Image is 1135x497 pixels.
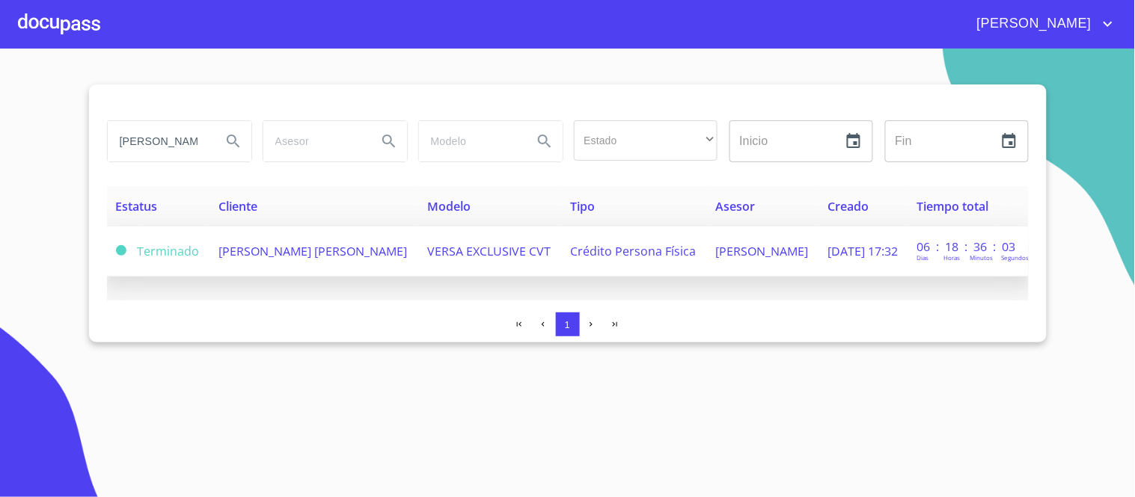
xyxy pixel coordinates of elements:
[215,123,251,159] button: Search
[716,243,809,259] span: [PERSON_NAME]
[944,253,961,262] p: Horas
[427,243,551,259] span: VERSA EXCLUSIVE CVT
[263,121,365,161] input: search
[716,198,756,214] span: Asesor
[419,121,521,161] input: search
[917,253,929,262] p: Dias
[108,121,209,161] input: search
[917,198,989,214] span: Tiempo total
[1002,253,1030,262] p: Segundos
[527,123,563,159] button: Search
[218,243,407,259] span: [PERSON_NAME] [PERSON_NAME]
[827,198,869,214] span: Creado
[570,198,595,214] span: Tipo
[116,198,158,214] span: Estatus
[138,243,200,259] span: Terminado
[556,312,580,336] button: 1
[917,238,1018,255] p: 06 : 18 : 36 : 03
[371,123,407,159] button: Search
[827,243,898,259] span: [DATE] 17:32
[574,120,718,161] div: ​
[966,12,1099,36] span: [PERSON_NAME]
[218,198,257,214] span: Cliente
[966,12,1117,36] button: account of current user
[565,319,570,330] span: 1
[116,245,126,256] span: Terminado
[427,198,471,214] span: Modelo
[970,253,994,262] p: Minutos
[570,243,696,259] span: Crédito Persona Física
